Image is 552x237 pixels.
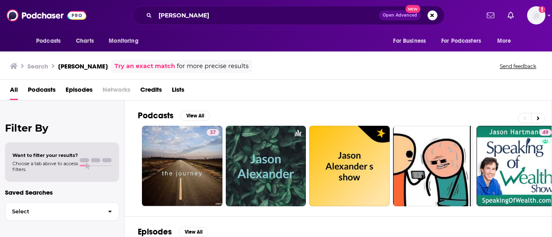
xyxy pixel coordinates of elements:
[207,129,219,136] a: 37
[383,13,417,17] span: Open Advanced
[393,35,426,47] span: For Business
[109,35,138,47] span: Monitoring
[539,6,545,13] svg: Add a profile image
[142,126,222,206] a: 37
[441,35,481,47] span: For Podcasters
[542,129,548,137] span: 49
[132,6,445,25] div: Search podcasts, credits, & more...
[138,110,173,121] h2: Podcasts
[527,6,545,24] img: User Profile
[5,188,119,196] p: Saved Searches
[58,62,108,70] h3: [PERSON_NAME]
[5,202,119,221] button: Select
[28,83,56,100] a: Podcasts
[71,33,99,49] a: Charts
[180,111,210,121] button: View All
[497,35,511,47] span: More
[210,129,216,137] span: 37
[138,227,172,237] h2: Episodes
[30,33,71,49] button: open menu
[10,83,18,100] a: All
[405,5,420,13] span: New
[539,129,552,136] a: 49
[497,63,539,70] button: Send feedback
[66,83,93,100] a: Episodes
[484,8,498,22] a: Show notifications dropdown
[379,10,421,20] button: Open AdvancedNew
[491,33,522,49] button: open menu
[178,227,208,237] button: View All
[27,62,48,70] h3: Search
[5,122,119,134] h2: Filter By
[527,6,545,24] span: Logged in as hconnor
[36,35,61,47] span: Podcasts
[138,227,208,237] a: EpisodesView All
[76,35,94,47] span: Charts
[177,61,249,71] span: for more precise results
[5,209,101,214] span: Select
[138,110,210,121] a: PodcastsView All
[155,9,379,22] input: Search podcasts, credits, & more...
[504,8,517,22] a: Show notifications dropdown
[436,33,493,49] button: open menu
[103,33,149,49] button: open menu
[140,83,162,100] a: Credits
[12,161,78,172] span: Choose a tab above to access filters.
[115,61,175,71] a: Try an exact match
[527,6,545,24] button: Show profile menu
[387,33,436,49] button: open menu
[7,7,86,23] img: Podchaser - Follow, Share and Rate Podcasts
[103,83,130,100] span: Networks
[12,152,78,158] span: Want to filter your results?
[172,83,184,100] a: Lists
